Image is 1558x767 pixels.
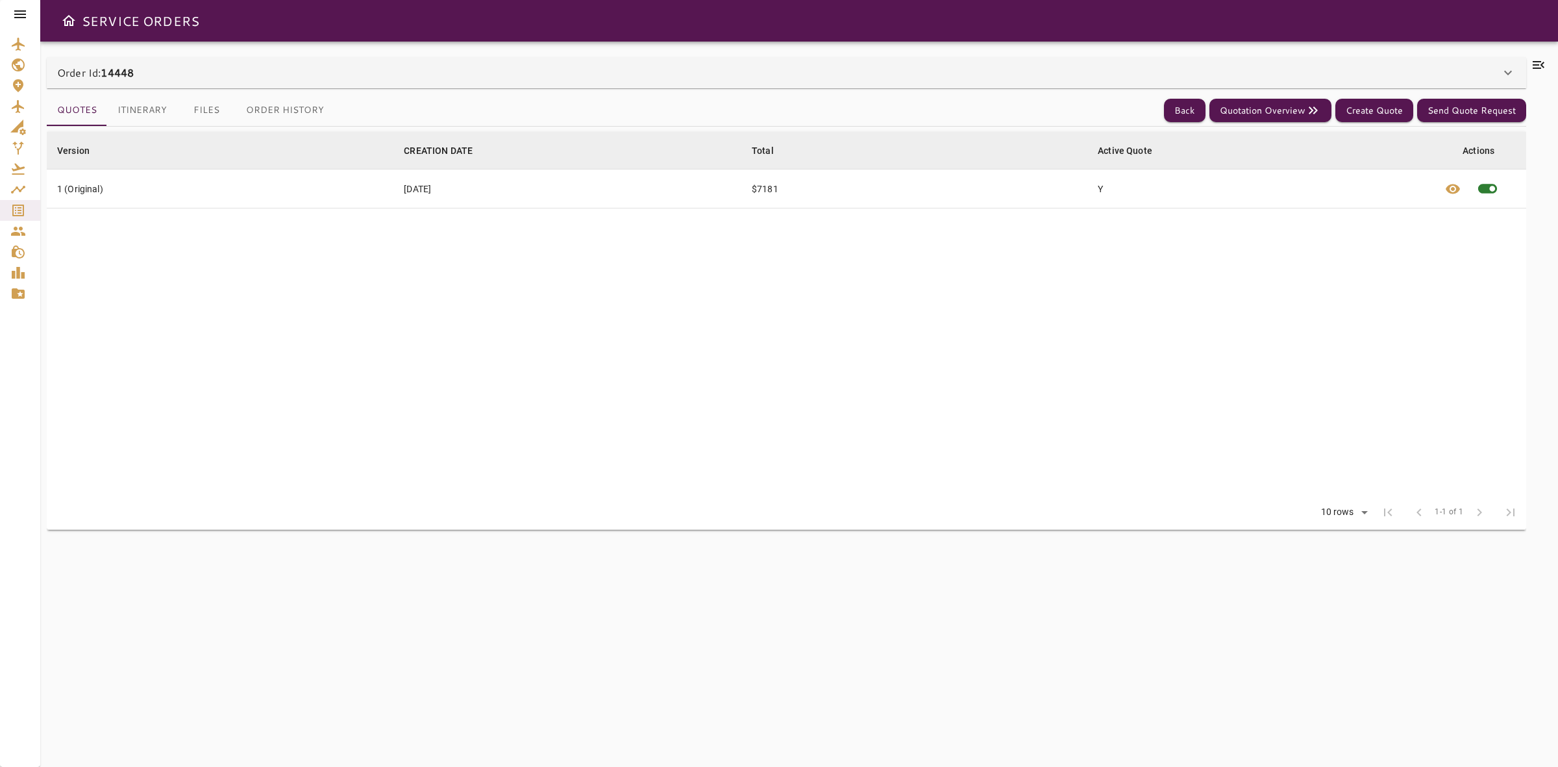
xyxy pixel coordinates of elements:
div: basic tabs example [47,95,334,126]
div: Version [57,143,90,158]
span: visibility [1445,181,1461,197]
button: Files [177,95,236,126]
button: Order History [236,95,334,126]
button: View quote details [1437,170,1468,208]
div: Active Quote [1098,143,1152,158]
span: Version [57,143,106,158]
td: [DATE] [393,170,741,208]
span: Last Page [1495,497,1526,528]
button: Send Quote Request [1417,99,1526,123]
button: Open drawer [56,8,82,34]
span: Total [752,143,791,158]
div: CREATION DATE [404,143,473,158]
h6: SERVICE ORDERS [82,10,199,31]
span: This quote is already active [1468,170,1507,208]
button: Quotes [47,95,107,126]
span: Active Quote [1098,143,1169,158]
span: Next Page [1464,497,1495,528]
div: Total [752,143,774,158]
span: Previous Page [1403,497,1435,528]
span: First Page [1372,497,1403,528]
button: Quotation Overview [1209,99,1331,123]
td: $7181 [741,170,1087,208]
td: 1 (Original) [47,170,393,208]
button: Create Quote [1335,99,1413,123]
p: Order Id: [57,65,134,81]
div: 10 rows [1313,503,1373,522]
td: Y [1087,170,1434,208]
button: Itinerary [107,95,177,126]
span: 1-1 of 1 [1435,506,1463,519]
div: 10 rows [1318,507,1357,518]
b: 14448 [101,65,134,80]
button: Back [1164,99,1206,123]
span: CREATION DATE [404,143,489,158]
div: Order Id:14448 [47,57,1526,88]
